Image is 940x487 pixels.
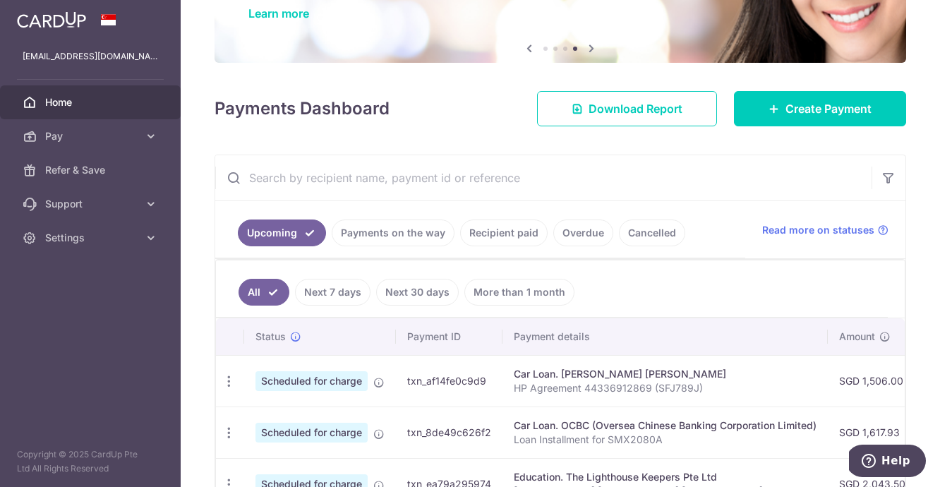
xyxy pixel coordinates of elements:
span: Refer & Save [45,163,138,177]
input: Search by recipient name, payment id or reference [215,155,872,200]
span: Scheduled for charge [255,423,368,443]
span: Home [45,95,138,109]
a: Overdue [553,220,613,246]
a: More than 1 month [464,279,574,306]
span: Support [45,197,138,211]
a: Read more on statuses [762,223,888,237]
span: Download Report [589,100,682,117]
td: SGD 1,506.00 [828,355,917,407]
span: Settings [45,231,138,245]
div: Car Loan. OCBC (Oversea Chinese Banking Corporation Limited) [514,419,817,433]
a: Create Payment [734,91,906,126]
td: txn_af14fe0c9d9 [396,355,502,407]
a: Download Report [537,91,717,126]
p: HP Agreement 44336912869 (SFJ789J) [514,381,817,395]
span: Read more on statuses [762,223,874,237]
span: Status [255,330,286,344]
th: Payment ID [396,318,502,355]
p: [EMAIL_ADDRESS][DOMAIN_NAME] [23,49,158,64]
a: Next 30 days [376,279,459,306]
td: SGD 1,617.93 [828,407,917,458]
a: Payments on the way [332,220,454,246]
div: Education. The Lighthouse Keepers Pte Ltd [514,470,817,484]
a: Recipient paid [460,220,548,246]
div: Car Loan. [PERSON_NAME] [PERSON_NAME] [514,367,817,381]
span: Amount [839,330,875,344]
a: All [239,279,289,306]
p: Loan Installment for SMX2080A [514,433,817,447]
h4: Payments Dashboard [215,96,390,121]
a: Upcoming [238,220,326,246]
span: Pay [45,129,138,143]
th: Payment details [502,318,828,355]
a: Learn more [248,6,309,20]
a: Cancelled [619,220,685,246]
span: Create Payment [785,100,872,117]
img: CardUp [17,11,86,28]
td: txn_8de49c626f2 [396,407,502,458]
span: Scheduled for charge [255,371,368,391]
iframe: Opens a widget where you can find more information [849,445,926,480]
a: Next 7 days [295,279,370,306]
